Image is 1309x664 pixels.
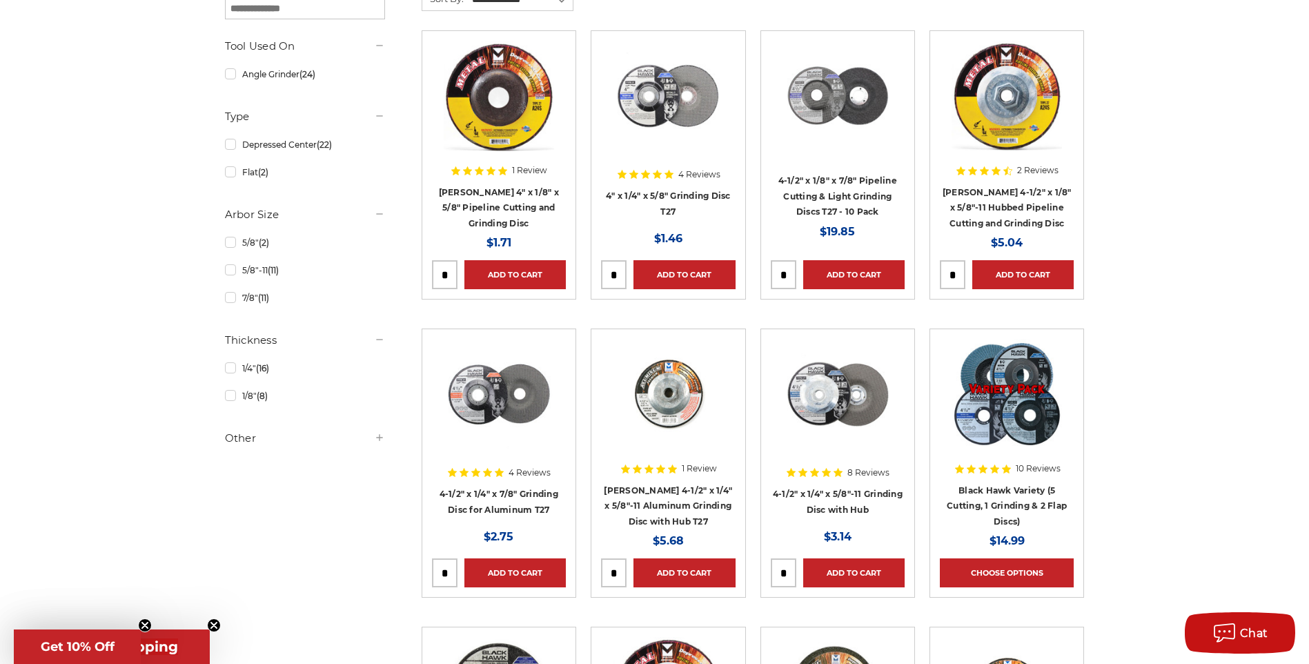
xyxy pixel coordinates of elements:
[257,391,268,401] span: (8)
[225,62,385,86] a: Angle Grinder
[207,618,221,632] button: Close teaser
[14,629,141,664] div: Get 10% OffClose teaser
[601,339,735,473] a: Aluminum Grinding Wheel with Hub
[847,469,889,477] span: 8 Reviews
[678,170,720,179] span: 4 Reviews
[940,558,1074,587] a: Choose Options
[225,38,385,55] h5: Tool Used On
[633,260,735,289] a: Add to Cart
[1240,627,1268,640] span: Chat
[990,534,1025,547] span: $14.99
[225,206,385,223] h5: Arbor Size
[299,69,315,79] span: (24)
[952,339,1062,449] img: Black Hawk Variety (5 Cutting, 1 Grinding & 2 Flap Discs)
[225,231,385,255] a: 5/8"
[940,41,1074,175] a: Mercer 4-1/2" x 1/8" x 5/8"-11 Hubbed Cutting and Light Grinding Wheel
[258,293,269,303] span: (11)
[444,339,554,449] img: BHA 4.5 inch grinding disc for aluminum
[771,339,905,473] a: BHA 4.5 Inch Grinding Wheel with 5/8 inch hub
[613,339,723,449] img: Aluminum Grinding Wheel with Hub
[778,175,897,217] a: 4-1/2" x 1/8" x 7/8" Pipeline Cutting & Light Grinding Discs T27 - 10 Pack
[138,618,152,632] button: Close teaser
[803,260,905,289] a: Add to Cart
[464,260,566,289] a: Add to Cart
[225,356,385,380] a: 1/4"
[268,265,279,275] span: (11)
[943,187,1072,228] a: [PERSON_NAME] 4-1/2" x 1/8" x 5/8"-11 Hubbed Pipeline Cutting and Grinding Disc
[947,485,1067,527] a: Black Hawk Variety (5 Cutting, 1 Grinding & 2 Flap Discs)
[464,558,566,587] a: Add to Cart
[820,225,855,238] span: $19.85
[486,236,511,249] span: $1.71
[601,41,735,175] a: 4 inch BHA grinding wheels
[606,191,731,217] a: 4" x 1/4" x 5/8" Grinding Disc T27
[225,160,385,184] a: Flat
[654,232,682,245] span: $1.46
[439,187,559,228] a: [PERSON_NAME] 4" x 1/8" x 5/8" Pipeline Cutting and Grinding Disc
[256,363,269,373] span: (16)
[991,236,1023,249] span: $5.04
[509,469,551,477] span: 4 Reviews
[225,258,385,282] a: 5/8"-11
[259,237,269,248] span: (2)
[783,41,893,151] img: View of Black Hawk's 4 1/2 inch T27 pipeline disc, showing both front and back of the grinding wh...
[317,139,332,150] span: (22)
[613,41,723,151] img: 4 inch BHA grinding wheels
[604,485,732,527] a: [PERSON_NAME] 4-1/2" x 1/4" x 5/8"-11 Aluminum Grinding Disc with Hub T27
[444,41,554,151] img: Mercer 4" x 1/8" x 5/8 Cutting and Light Grinding Wheel
[225,133,385,157] a: Depressed Center
[783,339,893,449] img: BHA 4.5 Inch Grinding Wheel with 5/8 inch hub
[940,339,1074,473] a: Black Hawk Variety (5 Cutting, 1 Grinding & 2 Flap Discs)
[972,260,1074,289] a: Add to Cart
[824,530,852,543] span: $3.14
[771,41,905,175] a: View of Black Hawk's 4 1/2 inch T27 pipeline disc, showing both front and back of the grinding wh...
[432,339,566,473] a: BHA 4.5 inch grinding disc for aluminum
[432,41,566,175] a: Mercer 4" x 1/8" x 5/8 Cutting and Light Grinding Wheel
[258,167,268,177] span: (2)
[653,534,684,547] span: $5.68
[225,286,385,310] a: 7/8"
[225,384,385,408] a: 1/8"
[225,332,385,349] h5: Thickness
[440,489,558,515] a: 4-1/2" x 1/4" x 7/8" Grinding Disc for Aluminum T27
[633,558,735,587] a: Add to Cart
[484,530,513,543] span: $2.75
[14,629,210,664] div: Get Free ShippingClose teaser
[1185,612,1295,654] button: Chat
[952,41,1062,151] img: Mercer 4-1/2" x 1/8" x 5/8"-11 Hubbed Cutting and Light Grinding Wheel
[803,558,905,587] a: Add to Cart
[41,639,115,654] span: Get 10% Off
[225,430,385,447] h5: Other
[225,108,385,125] h5: Type
[773,489,903,515] a: 4-1/2" x 1/4" x 5/8"-11 Grinding Disc with Hub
